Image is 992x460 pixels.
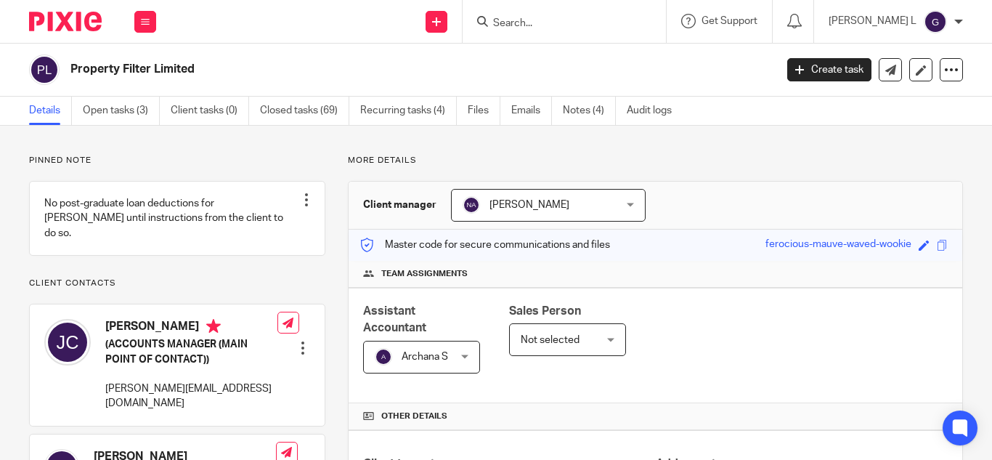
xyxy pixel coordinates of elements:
h5: (ACCOUNTS MANAGER (MAIN POINT OF CONTACT)) [105,337,277,367]
h2: Property Filter Limited [70,62,627,77]
img: Pixie [29,12,102,31]
span: Sales Person [509,305,581,317]
i: Primary [206,319,221,334]
img: svg%3E [924,10,947,33]
input: Search [492,17,622,31]
p: Master code for secure communications and files [359,238,610,252]
span: Team assignments [381,268,468,280]
a: Files [468,97,500,125]
span: Archana S [402,352,448,362]
span: [PERSON_NAME] [489,200,569,210]
h4: [PERSON_NAME] [105,319,277,337]
span: Not selected [521,335,580,345]
img: svg%3E [375,348,392,366]
p: Client contacts [29,278,325,289]
span: Other details [381,411,447,422]
a: Audit logs [627,97,683,125]
img: svg%3E [29,55,60,85]
p: Pinned note [29,155,325,166]
p: [PERSON_NAME][EMAIL_ADDRESS][DOMAIN_NAME] [105,382,277,411]
a: Emails [511,97,552,125]
img: svg%3E [44,319,91,366]
p: [PERSON_NAME] L [829,14,916,28]
a: Create task [787,58,871,81]
img: svg%3E [463,196,480,214]
div: ferocious-mauve-waved-wookie [765,237,911,254]
a: Closed tasks (69) [260,97,349,125]
a: Recurring tasks (4) [360,97,457,125]
a: Notes (4) [563,97,616,125]
span: Assistant Accountant [363,305,426,334]
h3: Client manager [363,198,436,212]
a: Details [29,97,72,125]
a: Open tasks (3) [83,97,160,125]
p: More details [348,155,963,166]
span: Get Support [702,16,757,26]
a: Client tasks (0) [171,97,249,125]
